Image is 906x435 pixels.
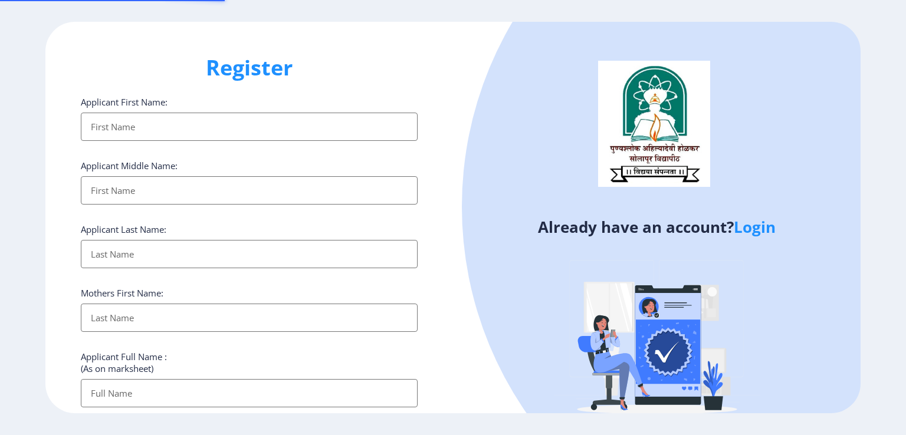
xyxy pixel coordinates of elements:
[81,223,166,235] label: Applicant Last Name:
[81,304,418,332] input: Last Name
[81,113,418,141] input: First Name
[81,287,163,299] label: Mothers First Name:
[81,379,418,407] input: Full Name
[734,216,776,238] a: Login
[81,160,178,172] label: Applicant Middle Name:
[81,54,418,82] h1: Register
[81,176,418,205] input: First Name
[81,351,167,374] label: Applicant Full Name : (As on marksheet)
[462,218,852,236] h4: Already have an account?
[598,61,710,187] img: logo
[81,96,168,108] label: Applicant First Name:
[81,240,418,268] input: Last Name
